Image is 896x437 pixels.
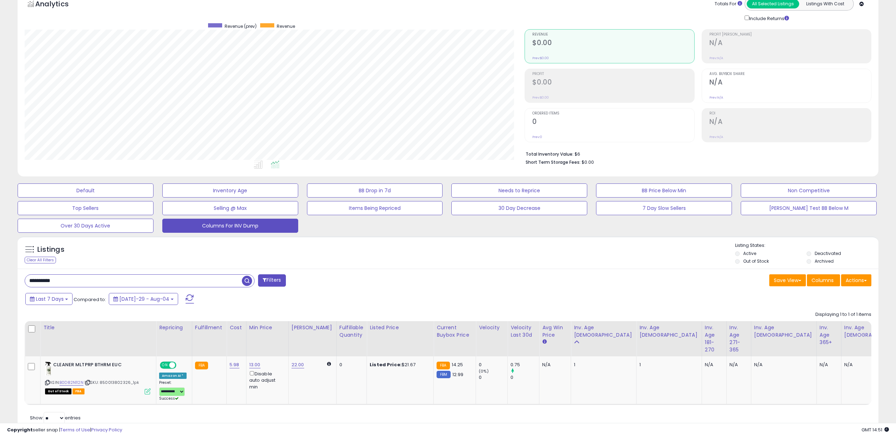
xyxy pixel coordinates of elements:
button: 7 Day Slow Sellers [596,201,732,215]
div: Inv. Age 271-365 [729,324,748,354]
span: [DATE]-29 - Aug-04 [119,295,169,302]
b: Listed Price: [370,361,402,368]
div: $21.67 [370,362,428,368]
a: Privacy Policy [91,426,122,433]
div: 1 [574,362,631,368]
h2: N/A [709,78,871,88]
b: Short Term Storage Fees: [526,159,581,165]
small: (0%) [479,368,489,374]
small: Prev: $0.00 [532,95,549,100]
small: Prev: 0 [532,135,542,139]
div: Avg Win Price [542,324,568,339]
div: Inv. Age [DEMOGRAPHIC_DATA] [574,324,633,339]
span: 14.25 [452,361,463,368]
h2: $0.00 [532,78,694,88]
div: Disable auto adjust min [249,370,283,390]
h2: 0 [532,118,694,127]
button: Over 30 Days Active [18,219,153,233]
div: Inv. Age 181-270 [705,324,723,354]
div: 0 [510,374,539,381]
div: Include Returns [739,14,797,22]
button: Columns For INV Dump [162,219,298,233]
div: Inv. Age [DEMOGRAPHIC_DATA] [639,324,699,339]
span: Revenue [277,23,295,29]
div: [PERSON_NAME] [292,324,333,331]
button: Inventory Age [162,183,298,198]
label: Out of Stock [743,258,769,264]
div: Inv. Age [DEMOGRAPHIC_DATA] [754,324,814,339]
div: Amazon AI * [159,373,187,379]
button: Actions [841,274,871,286]
a: 13.00 [249,361,261,368]
span: Profit [PERSON_NAME] [709,33,871,37]
button: [DATE]-29 - Aug-04 [109,293,178,305]
span: All listings that are currently out of stock and unavailable for purchase on Amazon [45,388,71,394]
button: Default [18,183,153,198]
span: | SKU: 850013802326_1pk [84,380,139,385]
div: ASIN: [45,362,151,394]
div: 0 [479,374,507,381]
button: Columns [807,274,840,286]
button: Items Being Repriced [307,201,443,215]
label: Active [743,250,756,256]
small: Prev: N/A [709,135,723,139]
span: Revenue (prev) [225,23,257,29]
span: Show: entries [30,414,81,421]
span: Avg. Buybox Share [709,72,871,76]
button: [PERSON_NAME] Test BB Below M [741,201,877,215]
small: FBM [437,371,450,378]
small: Prev: $0.00 [532,56,549,60]
small: Prev: N/A [709,95,723,100]
small: Avg Win Price. [542,339,546,345]
button: 30 Day Decrease [451,201,587,215]
span: Last 7 Days [36,295,64,302]
div: 0.75 [510,362,539,368]
small: FBA [437,362,450,369]
div: Listed Price [370,324,431,331]
span: Compared to: [74,296,106,303]
span: Columns [812,277,834,284]
div: Cost [230,324,243,331]
a: Terms of Use [60,426,90,433]
span: FBA [73,388,84,394]
a: 5.98 [230,361,239,368]
div: Current Buybox Price [437,324,473,339]
div: N/A [729,362,746,368]
div: Clear All Filters [25,257,56,263]
div: Velocity Last 30d [510,324,536,339]
div: Inv. Age 365+ [820,324,838,346]
div: 1 [639,362,696,368]
div: 0 [339,362,361,368]
span: OFF [175,362,187,368]
h2: N/A [709,118,871,127]
h5: Listings [37,245,64,255]
div: N/A [820,362,836,368]
div: N/A [542,362,565,368]
span: 12.99 [452,371,464,378]
a: B0D82N112N [59,380,83,386]
button: Non Competitive [741,183,877,198]
button: BB Drop in 7d [307,183,443,198]
h2: N/A [709,39,871,48]
div: Displaying 1 to 1 of 1 items [815,311,871,318]
span: Ordered Items [532,112,694,116]
div: Min Price [249,324,286,331]
small: FBA [195,362,208,369]
button: Filters [258,274,286,287]
strong: Copyright [7,426,33,433]
img: 31dP3T6+mPL._SL40_.jpg [45,362,51,376]
button: Save View [769,274,806,286]
li: $6 [526,149,866,158]
a: 22.00 [292,361,304,368]
button: Top Sellers [18,201,153,215]
div: Totals For [715,1,742,7]
button: BB Price Below Min [596,183,732,198]
span: ON [161,362,169,368]
span: Revenue [532,33,694,37]
span: $0.00 [582,159,594,166]
span: Profit [532,72,694,76]
button: Selling @ Max [162,201,298,215]
label: Archived [815,258,834,264]
span: Success [159,396,178,401]
i: Calculated using Dynamic Max Price. [327,362,331,366]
